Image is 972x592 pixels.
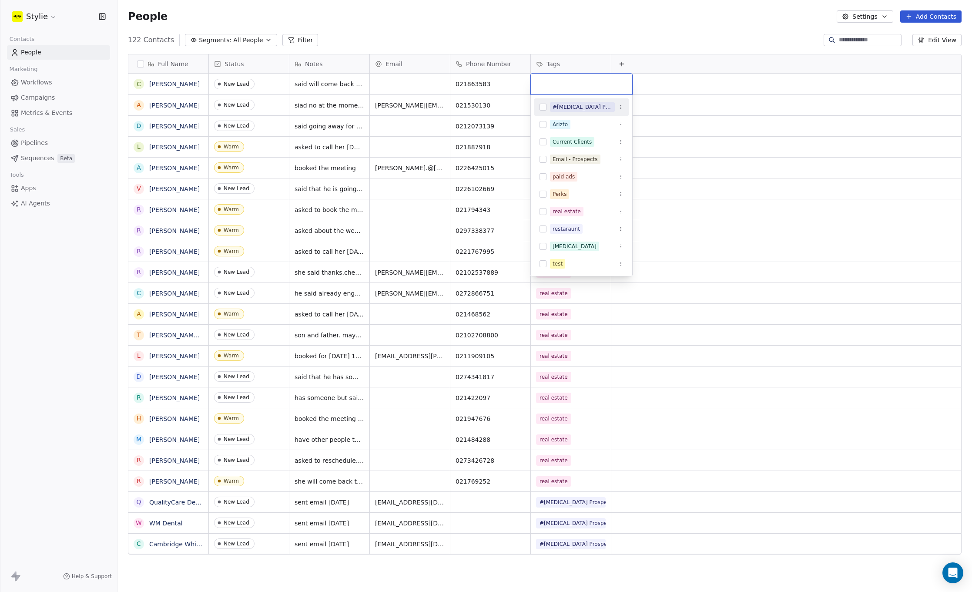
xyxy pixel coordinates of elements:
div: #[MEDICAL_DATA] Prospects [553,103,612,111]
div: paid ads [553,173,575,181]
div: test [553,260,563,268]
div: Suggestions [534,98,629,272]
div: [MEDICAL_DATA] [553,242,597,250]
div: Current Clients [553,138,592,146]
div: Arizto [553,121,568,128]
div: Email - Prospects [553,155,598,163]
div: restaraunt [553,225,580,233]
div: Perks [553,190,566,198]
div: real estate [553,208,581,215]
